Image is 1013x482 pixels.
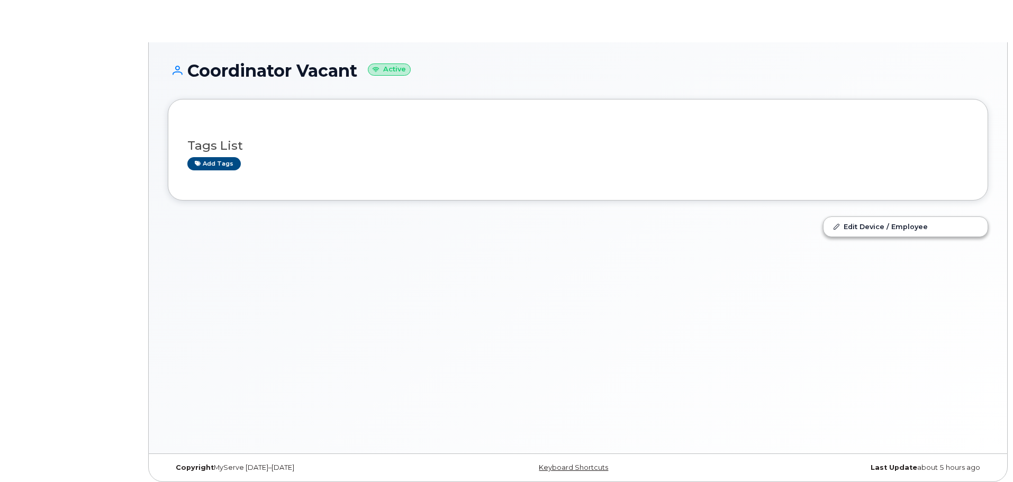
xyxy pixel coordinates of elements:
a: Keyboard Shortcuts [539,463,608,471]
div: MyServe [DATE]–[DATE] [168,463,441,472]
strong: Copyright [176,463,214,471]
strong: Last Update [871,463,917,471]
a: Add tags [187,157,241,170]
h1: Coordinator Vacant [168,61,988,80]
a: Edit Device / Employee [824,217,988,236]
h3: Tags List [187,139,969,152]
div: about 5 hours ago [714,463,988,472]
small: Active [368,63,411,76]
